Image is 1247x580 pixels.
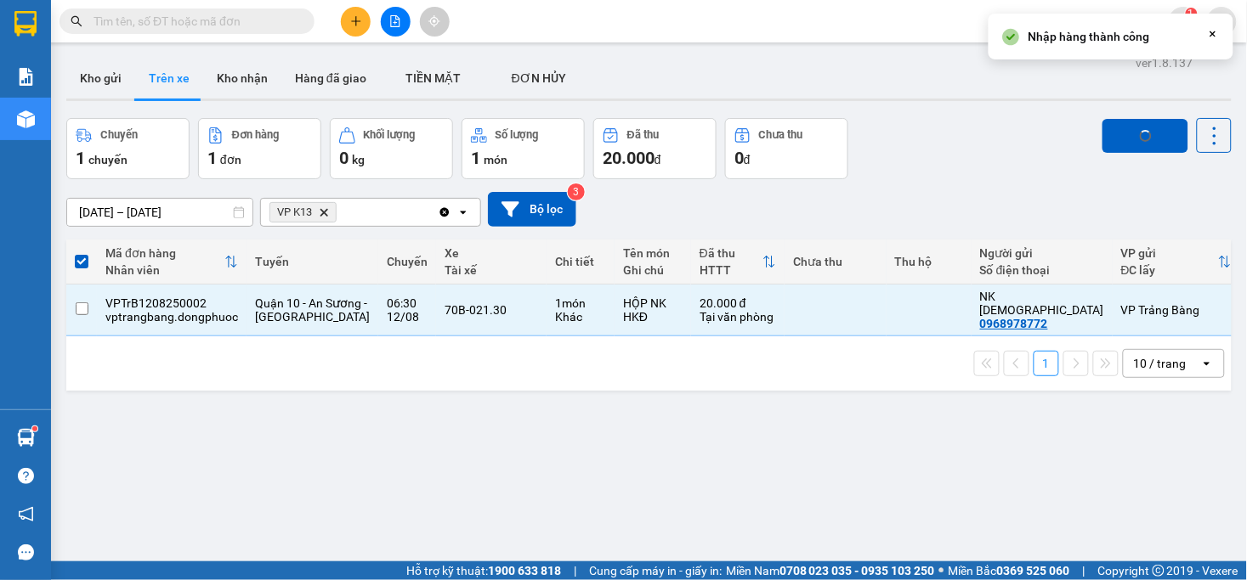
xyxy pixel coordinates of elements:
[17,110,35,128] img: warehouse-icon
[6,10,82,85] img: logo
[406,561,561,580] span: Hỗ trợ kỹ thuật:
[134,27,229,48] span: Bến xe [GEOGRAPHIC_DATA]
[623,310,683,324] div: HKĐ
[603,148,655,168] span: 20.000
[387,310,428,324] div: 12/08
[134,76,208,86] span: Hotline: 19001152
[18,544,34,560] span: message
[1121,246,1218,260] div: VP gửi
[389,15,401,27] span: file-add
[488,564,561,577] strong: 1900 633 818
[281,58,380,99] button: Hàng đã giao
[1083,561,1085,580] span: |
[381,7,411,37] button: file-add
[269,202,337,222] span: VP K13, close by backspace
[420,7,450,37] button: aim
[18,506,34,522] span: notification
[793,255,878,268] div: Chưa thu
[555,255,606,268] div: Chi tiết
[980,263,1104,277] div: Số điện thoại
[949,561,1070,580] span: Miền Bắc
[623,296,683,310] div: HỘP NK
[1034,351,1059,376] button: 1
[37,123,104,133] span: 06:17:55 [DATE]
[700,263,762,277] div: HTTT
[445,303,538,317] div: 70B-021.30
[134,9,233,24] strong: ĐỒNG PHƯỚC
[105,263,224,277] div: Nhân viên
[198,118,321,179] button: Đơn hàng1đơn
[17,429,35,447] img: warehouse-icon
[277,206,312,219] span: VP K13
[341,7,371,37] button: plus
[462,118,585,179] button: Số lượng1món
[1121,303,1232,317] div: VP Trảng Bàng
[203,58,281,99] button: Kho nhận
[589,561,722,580] span: Cung cấp máy in - giấy in:
[105,296,238,310] div: VPTrB1208250002
[1134,355,1187,372] div: 10 / trang
[32,426,37,431] sup: 1
[997,564,1070,577] strong: 0369 525 060
[623,246,683,260] div: Tên món
[726,561,935,580] span: Miền Nam
[319,207,329,217] svg: Delete
[734,148,744,168] span: 0
[220,153,241,166] span: đơn
[1029,27,1150,46] div: Nhập hàng thành công
[100,129,138,141] div: Chuyến
[17,68,35,86] img: solution-icon
[1200,357,1214,370] svg: open
[939,567,944,574] span: ⚪️
[574,561,576,580] span: |
[1188,8,1194,20] span: 1
[759,129,803,141] div: Chưa thu
[66,58,135,99] button: Kho gửi
[255,296,370,324] span: Quận 10 - An Sương - [GEOGRAPHIC_DATA]
[744,153,751,166] span: đ
[555,310,606,324] div: Khác
[1102,119,1188,153] button: loading Nhập hàng
[134,51,234,72] span: 01 Võ Văn Truyện, KP.1, Phường 2
[655,153,661,166] span: đ
[330,118,453,179] button: Khối lượng0kg
[207,148,217,168] span: 1
[512,71,566,85] span: ĐƠN HỦY
[255,255,370,268] div: Tuyến
[438,206,451,219] svg: Clear all
[700,296,776,310] div: 20.000 đ
[387,296,428,310] div: 06:30
[94,12,294,31] input: Tìm tên, số ĐT hoặc mã đơn
[135,58,203,99] button: Trên xe
[700,310,776,324] div: Tại văn phòng
[67,199,252,226] input: Select a date range.
[488,192,576,227] button: Bộ lọc
[1153,565,1165,577] span: copyright
[71,15,82,27] span: search
[352,153,365,166] span: kg
[66,118,190,179] button: Chuyến1chuyến
[980,246,1104,260] div: Người gửi
[340,204,342,221] input: Selected VP K13.
[1186,8,1198,20] sup: 1
[725,118,848,179] button: Chưa thu0đ
[700,246,762,260] div: Đã thu
[428,15,440,27] span: aim
[1207,7,1237,37] button: caret-down
[779,564,935,577] strong: 0708 023 035 - 0935 103 250
[568,183,585,200] sup: 3
[5,110,184,120] span: [PERSON_NAME]:
[88,153,128,166] span: chuyến
[350,15,362,27] span: plus
[1034,10,1169,31] span: pvk13.dongphuoc
[105,246,224,260] div: Mã đơn hàng
[105,310,238,324] div: vptrangbang.dongphuoc
[593,118,717,179] button: Đã thu20.000đ
[1113,239,1240,284] th: Toggle SortBy
[5,123,104,133] span: In ngày:
[46,92,208,105] span: -----------------------------------------
[445,246,538,260] div: Xe
[484,153,507,166] span: món
[456,206,470,219] svg: open
[76,148,85,168] span: 1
